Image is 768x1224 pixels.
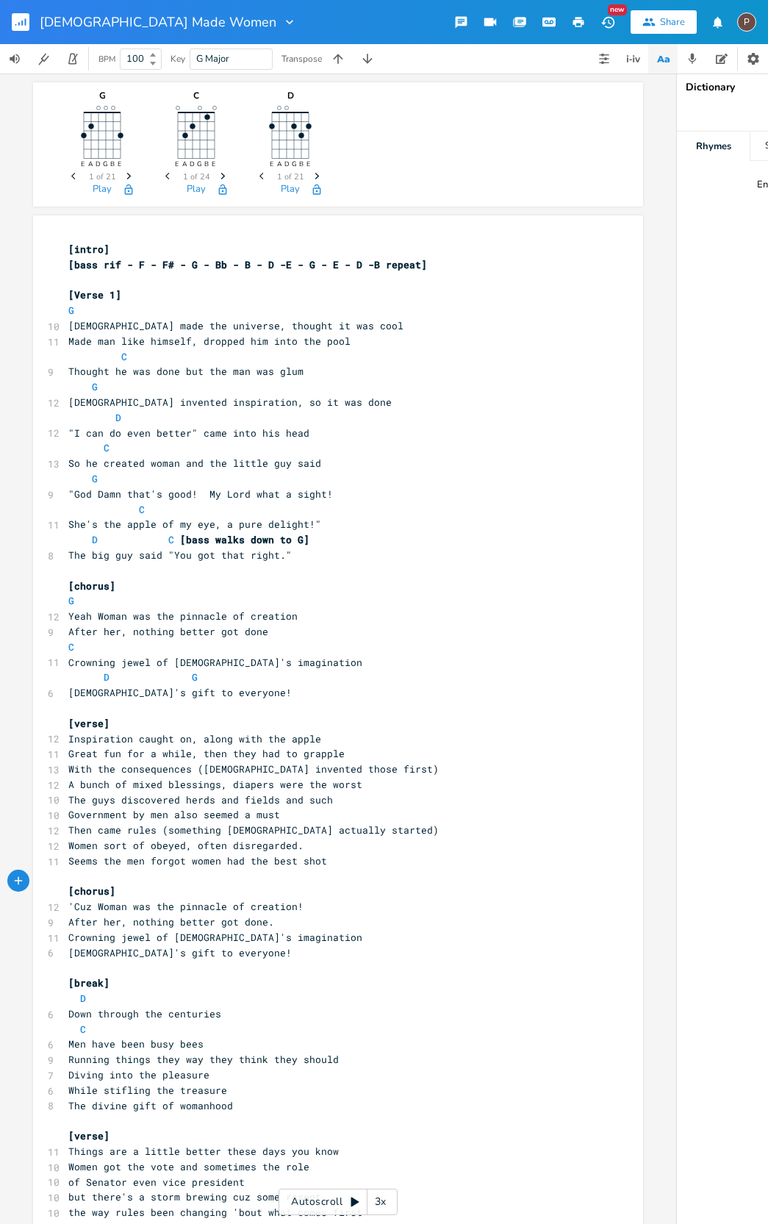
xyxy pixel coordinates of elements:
[68,823,439,837] span: Then came rules (something [DEMOGRAPHIC_DATA] actually started)
[68,1190,321,1203] span: but there's a storm brewing cuz some resent
[104,160,109,168] text: G
[68,1037,204,1051] span: Men have been busy bees
[104,670,110,684] span: D
[68,1175,245,1189] span: of Senator even vice president
[68,396,392,409] span: [DEMOGRAPHIC_DATA] invented inspiration, so it was done
[68,518,321,531] span: She's the apple of my eye, a pure delight!"
[270,160,273,168] text: E
[68,1129,110,1142] span: [verse]
[93,184,112,196] button: Play
[115,411,121,424] span: D
[68,900,304,913] span: 'Cuz Woman was the pinnacle of creation!
[68,579,115,593] span: [chorus]
[40,15,276,29] span: [DEMOGRAPHIC_DATA] Made Women
[279,1189,398,1215] div: Autoscroll
[367,1189,394,1215] div: 3x
[593,9,622,35] button: New
[196,52,229,65] span: G Major
[68,686,292,699] span: [DEMOGRAPHIC_DATA]'s gift to everyone!
[104,441,110,454] span: C
[281,54,322,63] div: Transpose
[68,1145,339,1158] span: Things are a little better these days you know
[68,1099,233,1112] span: The divine gift of womanhood
[68,625,268,638] span: After her, nothing better got done
[212,160,216,168] text: E
[68,717,110,730] span: [verse]
[190,160,195,168] text: D
[96,160,101,168] text: D
[68,732,321,745] span: Inspiration caught on, along with the apple
[171,54,185,63] div: Key
[631,10,697,34] button: Share
[89,160,94,168] text: A
[677,132,750,161] div: Rhymes
[68,884,115,898] span: [chorus]
[65,91,139,100] div: G
[68,288,121,301] span: [Verse 1]
[68,854,327,867] span: Seems the men forgot women had the best shot
[68,334,351,348] span: Made man like himself, dropped him into the pool
[306,160,310,168] text: E
[68,1068,209,1081] span: Diving into the pleasure
[68,976,110,989] span: [break]
[68,1053,339,1066] span: Running things they way they think they should
[68,931,362,944] span: Crowning jewel of [DEMOGRAPHIC_DATA]'s imagination
[187,184,206,196] button: Play
[92,472,98,485] span: G
[92,533,98,546] span: D
[68,1084,227,1097] span: While stifling the treasure
[68,762,439,776] span: With the consequences ([DEMOGRAPHIC_DATA] invented those first)
[80,1023,86,1036] span: C
[68,548,292,562] span: The big guy said "You got that right."
[82,160,85,168] text: E
[68,594,74,607] span: G
[68,640,74,654] span: C
[183,173,210,181] span: 1 of 24
[68,1007,221,1020] span: Down through the centuries
[68,946,292,959] span: [DEMOGRAPHIC_DATA]'s gift to everyone!
[111,160,115,168] text: B
[277,160,282,168] text: A
[68,747,345,760] span: Great fun for a while, then they had to grapple
[737,5,756,39] button: P
[68,258,427,271] span: [bass rif - F - F# - G - Bb - B - D -E - G - E - D -B repeat]
[68,487,333,501] span: "God Damn that's good! My Lord what a sight!
[284,160,290,168] text: D
[183,160,188,168] text: A
[660,15,685,29] div: Share
[118,160,122,168] text: E
[139,503,145,516] span: C
[292,160,297,168] text: G
[159,91,233,100] div: C
[92,380,98,393] span: G
[205,160,209,168] text: B
[121,350,127,363] span: C
[68,426,309,440] span: "I can do even better" came into his head
[281,184,300,196] button: Play
[68,1206,362,1219] span: the way rules been changing 'bout what comes first
[299,160,304,168] text: B
[68,656,362,669] span: Crowning jewel of [DEMOGRAPHIC_DATA]'s imagination
[68,1160,309,1173] span: Women got the vote and sometimes the role
[192,670,198,684] span: G
[68,778,362,791] span: A bunch of mixed blessings, diapers were the worst
[608,4,627,15] div: New
[68,304,74,317] span: G
[68,319,403,332] span: [DEMOGRAPHIC_DATA] made the universe, thought it was cool
[737,12,756,32] div: Paul H
[68,839,304,852] span: Women sort of obeyed, often disregarded.
[180,533,309,546] span: [bass walks down to G]
[198,160,203,168] text: G
[68,457,321,470] span: So he created woman and the little guy said
[68,808,280,821] span: Government by men also seemed a must
[68,365,304,378] span: Thought he was done but the man was glum
[254,91,327,100] div: D
[176,160,179,168] text: E
[98,55,115,63] div: BPM
[68,609,298,623] span: Yeah Woman was the pinnacle of creation
[168,533,174,546] span: C
[68,243,110,256] span: [intro]
[89,173,116,181] span: 1 of 21
[68,915,274,928] span: After her, nothing better got done.
[80,992,86,1005] span: D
